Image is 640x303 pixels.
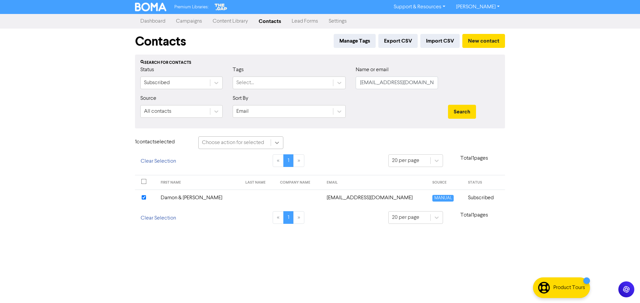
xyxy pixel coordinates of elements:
span: Premium Libraries: [174,5,208,9]
label: Tags [233,66,244,74]
a: Page 1 is your current page [283,211,294,224]
th: SOURCE [428,175,464,190]
th: COMPANY NAME [276,175,323,190]
td: Subscribed [464,190,505,206]
div: 20 per page [392,214,419,222]
div: Subscribed [144,79,170,87]
button: Import CSV [420,34,460,48]
a: Lead Forms [286,15,323,28]
th: FIRST NAME [157,175,242,190]
td: damonvendt@gmail.com [323,190,428,206]
a: Page 1 is your current page [283,154,294,167]
th: EMAIL [323,175,428,190]
button: Clear Selection [135,211,182,225]
div: Select... [236,79,254,87]
a: Dashboard [135,15,171,28]
button: Search [448,105,476,119]
a: Contacts [253,15,286,28]
p: Total 1 pages [443,154,505,162]
th: STATUS [464,175,505,190]
iframe: Chat Widget [607,271,640,303]
a: Support & Resources [388,2,451,12]
div: 20 per page [392,157,419,165]
div: Search for contacts [140,60,500,66]
div: All contacts [144,107,171,115]
h6: 1 contact selected [135,139,188,145]
h1: Contacts [135,34,186,49]
span: MANUAL [432,195,453,201]
button: Clear Selection [135,154,182,168]
label: Source [140,94,156,102]
a: Settings [323,15,352,28]
td: Damon & [PERSON_NAME] [157,190,242,206]
img: BOMA Logo [135,3,166,11]
th: LAST NAME [241,175,276,190]
button: New contact [462,34,505,48]
img: The Gap [214,3,228,11]
a: Campaigns [171,15,207,28]
a: Content Library [207,15,253,28]
button: Export CSV [378,34,418,48]
button: Manage Tags [334,34,376,48]
label: Sort By [233,94,248,102]
p: Total 1 pages [443,211,505,219]
div: Choose action for selected [202,139,264,147]
label: Name or email [356,66,389,74]
a: [PERSON_NAME] [451,2,505,12]
label: Status [140,66,154,74]
div: Email [236,107,249,115]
